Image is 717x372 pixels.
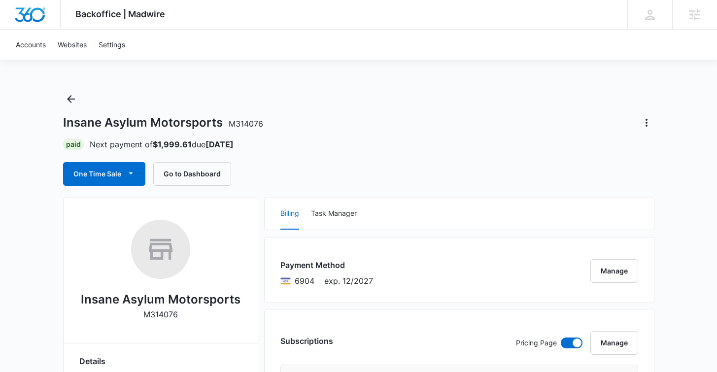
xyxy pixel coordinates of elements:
span: Visa ending with [295,275,314,287]
div: Paid [63,138,84,150]
button: Billing [280,198,299,230]
button: Actions [639,115,654,131]
h2: Insane Asylum Motorsports [81,291,240,308]
p: Pricing Page [516,338,557,348]
span: Details [79,355,105,367]
p: M314076 [143,308,178,320]
a: Accounts [10,30,52,60]
span: exp. 12/2027 [324,275,373,287]
button: Go to Dashboard [153,162,231,186]
strong: $1,999.61 [153,139,192,149]
strong: [DATE] [205,139,234,149]
p: Next payment of due [90,138,234,150]
button: One Time Sale [63,162,145,186]
span: M314076 [229,119,263,129]
a: Websites [52,30,93,60]
span: Backoffice | Madwire [75,9,165,19]
a: Settings [93,30,131,60]
button: Manage [590,331,638,355]
h1: Insane Asylum Motorsports [63,115,263,130]
h3: Payment Method [280,259,373,271]
h3: Subscriptions [280,335,333,347]
button: Task Manager [311,198,357,230]
button: Back [63,91,79,107]
button: Manage [590,259,638,283]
